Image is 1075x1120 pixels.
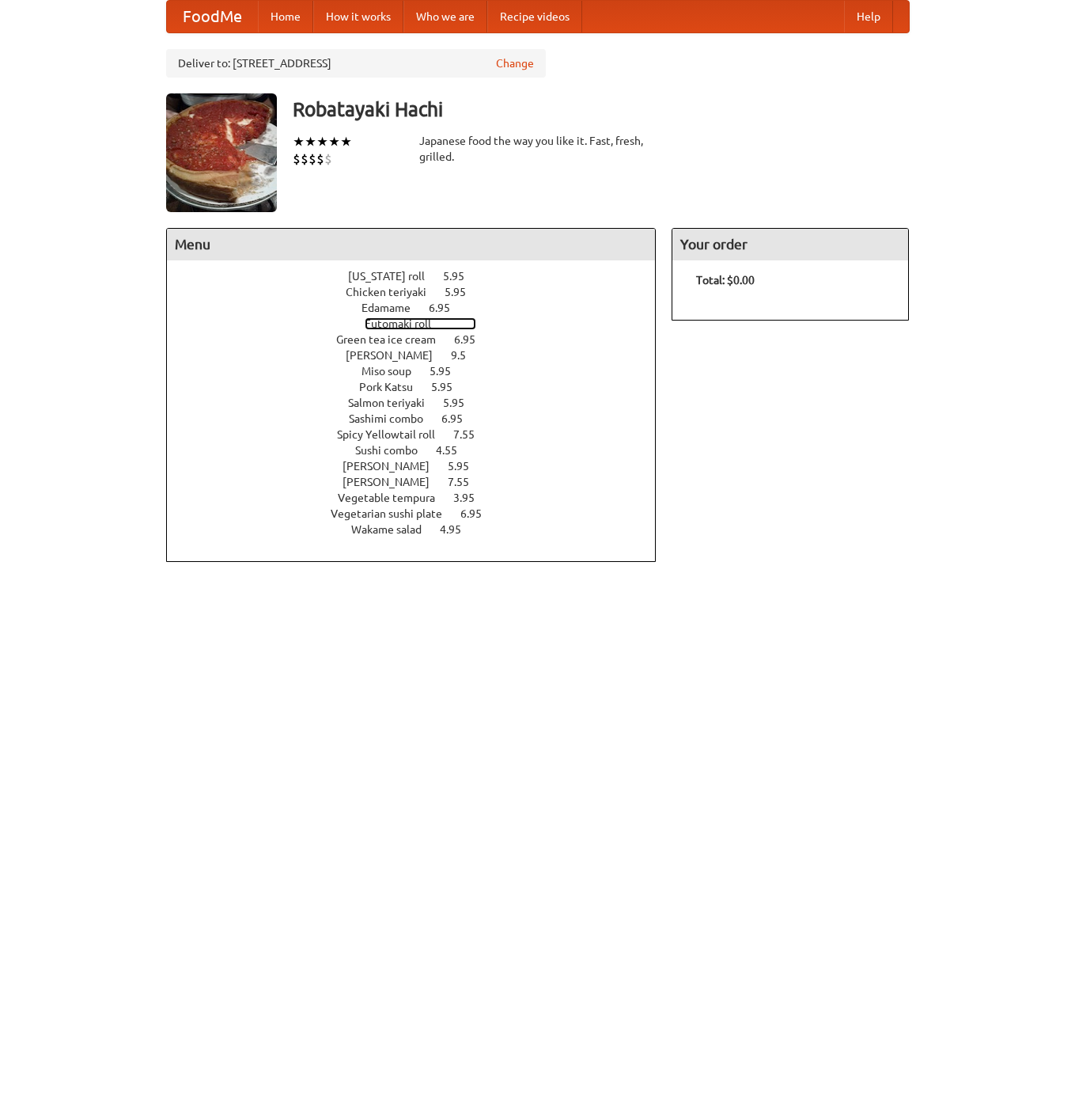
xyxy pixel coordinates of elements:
a: Spicy Yellowtail roll 7.55 [337,428,504,441]
span: 6.95 [429,302,466,314]
a: Pork Katsu 5.95 [359,381,482,393]
span: 5.95 [448,460,485,473]
a: Chicken teriyaki 5.95 [346,286,495,298]
a: Who we are [403,1,487,32]
div: Japanese food the way you like it. Fast, fresh, grilled. [419,133,657,165]
a: Sashimi combo 6.95 [349,412,492,425]
a: [PERSON_NAME] 5.95 [343,460,498,473]
a: Sushi combo 4.55 [355,444,486,457]
span: 5.95 [430,365,467,378]
span: 5.95 [443,397,480,409]
span: Chicken teriyaki [346,286,442,298]
a: Change [496,55,534,71]
a: How it works [313,1,403,32]
span: Green tea ice cream [336,333,452,346]
a: [PERSON_NAME] 9.5 [346,349,495,362]
span: Wakame salad [351,523,437,536]
a: Green tea ice cream 6.95 [336,333,505,346]
li: $ [316,150,324,168]
span: Edamame [361,302,426,314]
a: [US_STATE] roll 5.95 [348,270,494,283]
span: 4.95 [440,523,477,536]
span: Spicy Yellowtail roll [337,428,451,441]
span: 5.95 [431,381,468,393]
span: [PERSON_NAME] [346,349,449,362]
span: 5.95 [443,270,480,283]
h4: Your order [672,229,908,260]
li: $ [293,150,301,168]
a: Vegetarian sushi plate 6.95 [331,507,511,520]
span: 6.95 [441,412,479,425]
span: 4.55 [436,444,473,457]
li: $ [308,150,316,168]
span: 3.95 [453,492,490,504]
span: Sashimi combo [349,412,439,425]
span: 6.95 [454,333,491,346]
li: ★ [340,133,352,150]
a: Wakame salad 4.95 [351,523,490,536]
li: ★ [305,133,316,150]
h3: Robatayaki Hachi [293,93,910,125]
li: ★ [316,133,328,150]
li: ★ [293,133,305,150]
a: Help [844,1,893,32]
span: [PERSON_NAME] [343,460,445,473]
a: Futomaki roll [365,317,476,330]
span: 5.95 [445,286,482,298]
span: [PERSON_NAME] [343,476,445,488]
span: Pork Katsu [359,381,429,393]
span: 9.5 [451,349,482,362]
a: Home [258,1,313,32]
span: [US_STATE] roll [348,270,441,283]
a: [PERSON_NAME] 7.55 [343,476,498,488]
a: Edamame 6.95 [361,302,479,314]
span: 6.95 [460,507,498,520]
li: $ [301,150,308,168]
span: Vegetarian sushi plate [331,507,458,520]
a: Recipe videos [487,1,582,32]
span: Salmon teriyaki [348,397,441,409]
span: Sushi combo [355,444,433,457]
span: Vegetable tempura [338,492,451,504]
div: Deliver to: [STREET_ADDRESS] [166,49,546,78]
span: Futomaki roll [365,317,447,330]
b: Total: $0.00 [696,274,755,287]
li: $ [324,150,332,168]
a: Miso soup 5.95 [361,365,480,378]
span: 7.55 [448,476,485,488]
img: angular.jpg [166,93,277,212]
h4: Menu [167,229,656,260]
a: Salmon teriyaki 5.95 [348,397,494,409]
span: Miso soup [361,365,427,378]
a: Vegetable tempura 3.95 [338,492,504,504]
span: 7.55 [453,428,490,441]
li: ★ [328,133,340,150]
a: FoodMe [167,1,258,32]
